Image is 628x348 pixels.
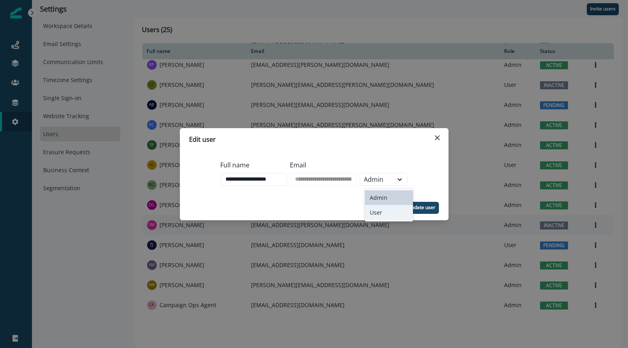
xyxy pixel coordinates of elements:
[405,202,439,214] button: Update user
[408,205,436,210] p: Update user
[365,190,413,205] div: Admin
[365,205,413,220] div: User
[290,160,307,170] p: Email
[221,160,250,170] p: Full name
[364,175,389,184] div: Admin
[189,135,216,144] p: Edit user
[431,131,444,144] button: Close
